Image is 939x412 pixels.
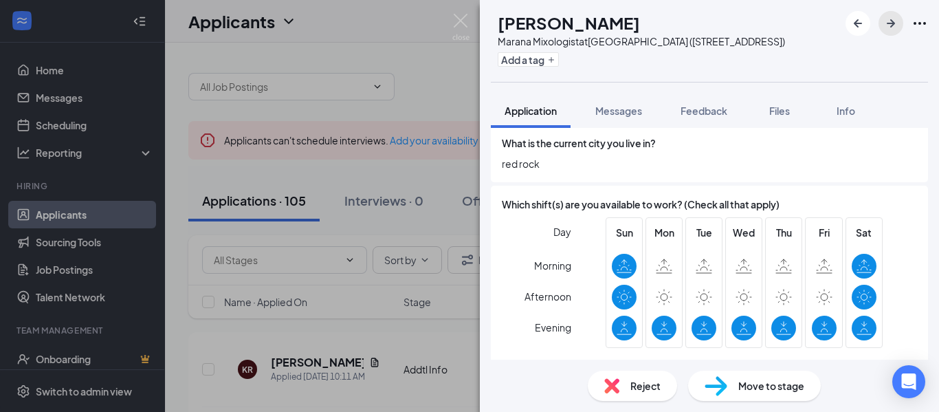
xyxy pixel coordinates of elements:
[595,105,642,117] span: Messages
[850,15,866,32] svg: ArrowLeftNew
[505,105,557,117] span: Application
[681,105,727,117] span: Feedback
[846,11,870,36] button: ArrowLeftNew
[738,378,804,393] span: Move to stage
[524,284,571,309] span: Afternoon
[812,225,837,240] span: Fri
[892,365,925,398] div: Open Intercom Messenger
[852,225,876,240] span: Sat
[771,225,796,240] span: Thu
[498,34,785,48] div: Marana Mixologist at [GEOGRAPHIC_DATA] ([STREET_ADDRESS])
[535,315,571,340] span: Evening
[553,224,571,239] span: Day
[769,105,790,117] span: Files
[912,15,928,32] svg: Ellipses
[630,378,661,393] span: Reject
[547,56,555,64] svg: Plus
[502,197,780,212] span: Which shift(s) are you available to work? (Check all that apply)
[502,156,917,171] span: red rock
[731,225,756,240] span: Wed
[502,135,656,151] span: What is the current city you live in?
[612,225,637,240] span: Sun
[692,225,716,240] span: Tue
[879,11,903,36] button: ArrowRight
[498,52,559,67] button: PlusAdd a tag
[837,105,855,117] span: Info
[883,15,899,32] svg: ArrowRight
[652,225,676,240] span: Mon
[498,11,640,34] h1: [PERSON_NAME]
[534,253,571,278] span: Morning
